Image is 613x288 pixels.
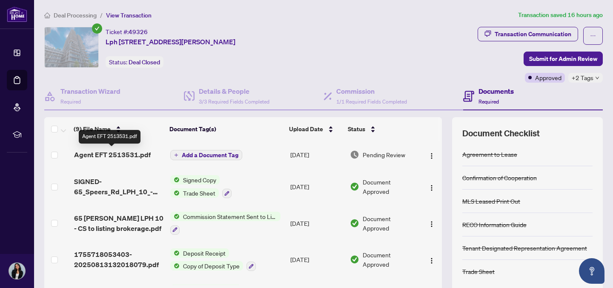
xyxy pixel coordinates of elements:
[595,76,599,80] span: down
[74,213,163,233] span: 65 [PERSON_NAME] LPH 10 - CS to listing brokerage.pdf
[425,148,438,161] button: Logo
[170,261,180,271] img: Status Icon
[287,168,347,205] td: [DATE]
[428,257,435,264] img: Logo
[529,52,597,66] span: Submit for Admin Review
[344,117,418,141] th: Status
[286,117,345,141] th: Upload Date
[60,98,81,105] span: Required
[289,124,323,134] span: Upload Date
[54,12,97,19] span: Deal Processing
[170,175,180,184] img: Status Icon
[363,250,418,269] span: Document Approved
[170,188,180,198] img: Status Icon
[462,243,587,253] div: Tenant Designated Representation Agreement
[79,130,140,144] div: Agent EFT 2513531.pdf
[170,150,242,161] button: Add a Document Tag
[287,242,347,278] td: [DATE]
[495,27,571,41] div: Transaction Communication
[182,152,238,158] span: Add a Document Tag
[7,6,27,22] img: logo
[74,249,163,270] span: 1755718053403-20250813132018079.pdf
[425,216,438,230] button: Logo
[170,248,180,258] img: Status Icon
[199,86,269,96] h4: Details & People
[579,258,604,284] button: Open asap
[478,98,499,105] span: Required
[425,180,438,193] button: Logo
[478,27,578,41] button: Transaction Communication
[350,150,359,159] img: Document Status
[462,220,527,229] div: RECO Information Guide
[106,27,148,37] div: Ticket #:
[462,196,520,206] div: MLS Leased Print Out
[180,212,281,221] span: Commission Statement Sent to Listing Brokerage
[74,176,163,197] span: SIGNED- 65_Speers_Rd_LPH_10_-_trade_sheet_-_Minerva_to_review.pdf
[129,58,160,66] span: Deal Closed
[350,182,359,191] img: Document Status
[199,98,269,105] span: 3/3 Required Fields Completed
[45,27,98,67] img: IMG-W12332339_1.jpg
[363,177,418,196] span: Document Approved
[518,10,603,20] article: Transaction saved 16 hours ago
[462,173,537,182] div: Confirmation of Cooperation
[74,150,151,160] span: Agent EFT 2513531.pdf
[70,117,166,141] th: (9) File Name
[106,37,235,47] span: Lph [STREET_ADDRESS][PERSON_NAME]
[363,214,418,233] span: Document Approved
[170,175,232,198] button: Status IconSigned CopyStatus IconTrade Sheet
[170,248,256,271] button: Status IconDeposit ReceiptStatus IconCopy of Deposit Type
[74,124,111,134] span: (9) File Name
[180,175,220,184] span: Signed Copy
[180,261,243,271] span: Copy of Deposit Type
[462,267,495,276] div: Trade Sheet
[100,10,103,20] li: /
[336,86,407,96] h4: Commission
[348,124,365,134] span: Status
[180,188,219,198] span: Trade Sheet
[174,153,178,157] span: plus
[478,86,514,96] h4: Documents
[106,12,152,19] span: View Transaction
[462,127,540,139] span: Document Checklist
[9,263,25,279] img: Profile Icon
[166,117,286,141] th: Document Tag(s)
[336,98,407,105] span: 1/1 Required Fields Completed
[428,221,435,228] img: Logo
[106,56,163,68] div: Status:
[170,212,281,235] button: Status IconCommission Statement Sent to Listing Brokerage
[425,253,438,266] button: Logo
[287,205,347,242] td: [DATE]
[363,150,405,159] span: Pending Review
[428,153,435,159] img: Logo
[44,12,50,18] span: home
[170,212,180,221] img: Status Icon
[180,248,229,258] span: Deposit Receipt
[287,141,347,168] td: [DATE]
[129,28,148,36] span: 49326
[60,86,120,96] h4: Transaction Wizard
[524,52,603,66] button: Submit for Admin Review
[350,219,359,228] img: Document Status
[170,150,242,160] button: Add a Document Tag
[462,150,517,159] div: Agreement to Lease
[92,23,102,34] span: check-circle
[428,184,435,191] img: Logo
[572,73,593,83] span: +2 Tags
[350,255,359,264] img: Document Status
[535,73,561,82] span: Approved
[590,33,596,39] span: ellipsis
